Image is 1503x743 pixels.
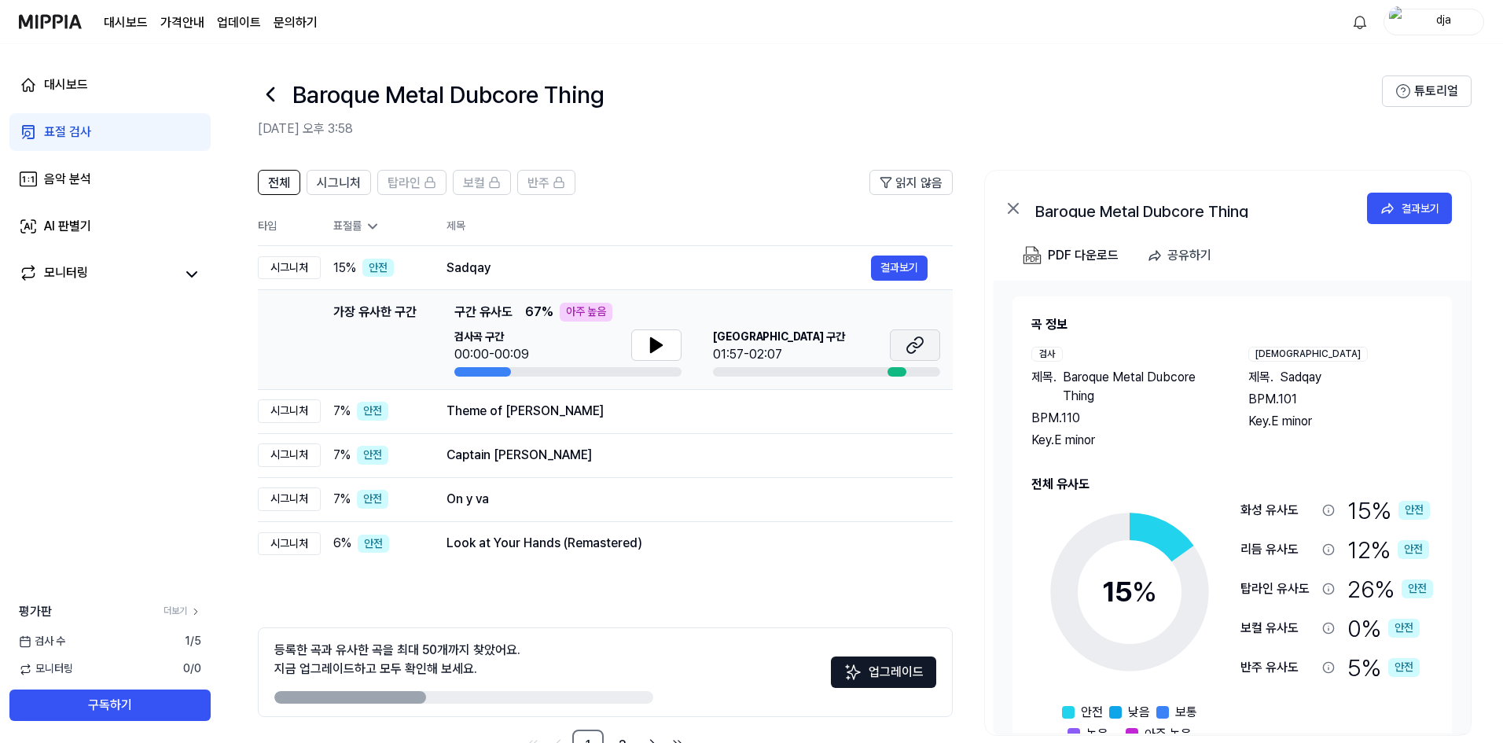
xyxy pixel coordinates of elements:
span: 평가판 [19,602,52,621]
div: 표절 검사 [44,123,91,142]
img: Sparkles [843,663,862,682]
div: Captain [PERSON_NAME] [446,446,928,465]
div: 15 [1102,571,1157,613]
span: 검사 수 [19,634,65,649]
div: 안전 [357,446,388,465]
div: Baroque Metal Dubcore Thing [1035,199,1350,218]
span: 안전 [1081,703,1103,722]
div: 모니터링 [44,263,88,285]
div: 안전 [1398,540,1429,559]
button: 결과보기 [871,256,928,281]
button: 읽지 않음 [869,170,953,195]
span: 15 % [333,259,356,278]
div: 가장 유사한 구간 [333,303,417,377]
div: 안전 [1388,658,1420,677]
div: 안전 [357,490,388,509]
button: 보컬 [453,170,511,195]
h2: 전체 유사도 [1031,475,1433,494]
div: 안전 [1388,619,1420,638]
div: 공유하기 [1167,245,1211,266]
div: 표절률 [333,219,421,234]
a: 업데이트 [217,13,261,32]
h2: [DATE] 오후 3:58 [258,120,1382,138]
span: 7 % [333,402,351,421]
span: 읽지 않음 [895,174,943,193]
span: 보컬 [463,174,485,193]
div: 01:57-02:07 [713,345,845,364]
div: 5 % [1347,651,1420,684]
span: 제목 . [1248,368,1273,387]
div: 검사 [1031,347,1063,362]
button: 반주 [517,170,575,195]
button: 업그레이드 [831,657,936,688]
a: 대시보드 [9,66,211,104]
div: 시그니처 [258,256,321,280]
div: On y va [446,490,928,509]
div: Sadqay [446,259,871,278]
div: Key. E minor [1031,431,1217,450]
span: 시그니처 [317,174,361,193]
button: 시그니처 [307,170,371,195]
span: 7 % [333,490,351,509]
span: 7 % [333,446,351,465]
span: % [1132,575,1157,609]
div: 안전 [357,402,388,421]
div: Theme of [PERSON_NAME] [446,402,928,421]
img: 알림 [1350,13,1369,31]
img: profile [1389,6,1408,38]
a: 표절 검사 [9,113,211,151]
span: 모니터링 [19,661,73,677]
span: 낮음 [1128,703,1150,722]
div: 안전 [358,535,389,554]
div: [DEMOGRAPHIC_DATA] [1248,347,1368,362]
button: 구독하기 [9,690,211,721]
span: 전체 [268,174,290,193]
div: 보컬 유사도 [1240,619,1316,638]
span: [GEOGRAPHIC_DATA] 구간 [713,329,845,345]
div: 0 % [1347,612,1420,645]
a: Sparkles업그레이드 [831,670,936,685]
div: 리듬 유사도 [1240,540,1316,559]
div: 반주 유사도 [1240,658,1316,677]
div: 시그니처 [258,532,321,556]
h1: Baroque Metal Dubcore Thing [292,78,605,111]
button: 튜토리얼 [1382,75,1472,107]
div: 시그니처 [258,399,321,423]
div: 12 % [1347,533,1429,566]
div: PDF 다운로드 [1048,245,1119,266]
div: BPM. 110 [1031,409,1217,428]
div: 시그니처 [258,443,321,467]
span: 0 / 0 [183,661,201,677]
a: 음악 분석 [9,160,211,198]
span: Sadqay [1280,368,1321,387]
div: 결과보기 [1402,200,1439,217]
span: Baroque Metal Dubcore Thing [1063,368,1217,406]
a: 문의하기 [274,13,318,32]
span: 6 % [333,534,351,553]
h2: 곡 정보 [1031,315,1433,334]
a: 곡 정보검사제목.Baroque Metal Dubcore ThingBPM.110Key.E minor[DEMOGRAPHIC_DATA]제목.SadqayBPM.101Key.E min... [994,281,1471,734]
img: PDF Download [1023,246,1042,265]
span: 1 / 5 [185,634,201,649]
div: 00:00-00:09 [454,345,529,364]
div: 대시보드 [44,75,88,94]
div: 26 % [1347,572,1433,605]
a: 모니터링 [19,263,176,285]
span: 보통 [1175,703,1197,722]
a: 대시보드 [104,13,148,32]
div: AI 판별기 [44,217,91,236]
span: 검사곡 구간 [454,329,529,345]
button: 공유하기 [1141,240,1224,271]
button: PDF 다운로드 [1020,240,1122,271]
button: 결과보기 [1367,193,1452,224]
div: 안전 [1402,579,1433,598]
span: 반주 [527,174,549,193]
div: 안전 [362,259,394,278]
div: Look at Your Hands (Remastered) [446,534,928,553]
div: 화성 유사도 [1240,501,1316,520]
span: 67 % [525,303,553,322]
button: profiledja [1384,9,1484,35]
span: 구간 유사도 [454,303,513,322]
